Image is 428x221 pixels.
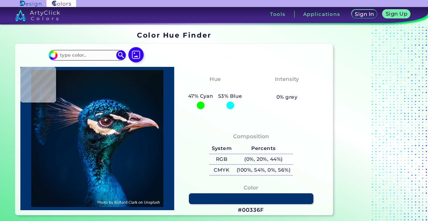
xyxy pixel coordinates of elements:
h3: #00336F [238,206,264,214]
h5: System [209,143,234,154]
h1: Color Hue Finder [137,30,211,40]
h5: (0%, 20%, 44%) [234,154,293,165]
h3: Tools [270,12,286,17]
h5: 47% Cyan [186,92,216,100]
h3: Cyan-Blue [197,84,233,92]
img: logo_artyclick_colors_white.svg [15,10,60,21]
h4: Composition [233,132,269,141]
h5: (100%, 54%, 0%, 56%) [234,165,293,175]
h4: Intensity [275,75,299,84]
h5: Sign In [356,12,374,17]
img: icon search [116,50,126,60]
h4: Color [244,183,258,192]
h5: Percents [234,143,293,154]
input: type color.. [58,51,117,60]
img: ArtyClick Design logo [20,1,41,7]
h5: 0% grey [276,93,297,101]
h4: Hue [210,75,221,84]
h5: CMYK [209,165,234,175]
h3: Vibrant [273,84,301,92]
h5: Sign Up [387,11,407,16]
img: img_pavlin.jpg [24,70,171,207]
a: Sign Up [384,10,410,18]
a: Sign In [353,10,376,18]
h5: 53% Blue [216,92,245,100]
h5: RGB [209,154,234,165]
img: icon picture [128,47,144,62]
h3: Applications [303,12,340,17]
